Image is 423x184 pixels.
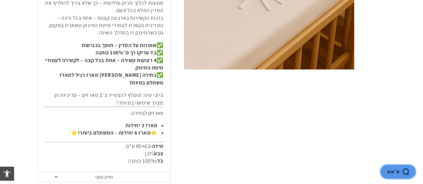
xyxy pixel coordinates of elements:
[45,143,164,165] p: 63×80 ס"מ לבן 100% כותנה
[78,129,151,136] strong: מארז 6 יחידות – המשתלם ביותר!
[155,157,164,164] strong: בד:
[60,71,164,86] strong: בחירה [PERSON_NAME] מארז רגיל למארז משתלם במיוחד
[96,49,156,56] strong: בד טריקו רך מ־100% כותנה
[45,129,157,137] p: ⭐ ⭐
[152,150,164,157] strong: צבע:
[130,110,164,117] span: מארזים לבחירה:
[38,172,170,182] a: מידע נוסף
[125,122,157,129] strong: מארז 3 יחידות
[45,91,164,107] p: בייבי טיפ: מומלץ להצטייד ב־2 מארזים – סדיניות הן מצרך שימושי במיוחד!
[380,164,416,181] iframe: פותח יישומון שאפשר לשוחח בו בצ'אט עם אחד הנציגים שלנו
[45,57,164,71] strong: 4 רצועות קשירה – אחת בכל קצה – לקשירה לעמודי מיטת התינוק
[45,42,164,86] p: ✅ ✅ ✅ ✅
[82,42,156,49] strong: שומרות על הסדין – חוסך בכביסות
[150,143,164,150] strong: מידה:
